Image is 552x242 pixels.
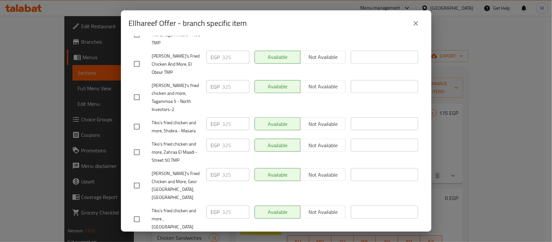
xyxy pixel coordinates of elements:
h2: Ellhareef Offer - branch specific item [129,18,247,28]
span: Tiko`s fried chicken and more, Tagammoa 5 - AUC TMP [152,23,201,47]
span: [PERSON_NAME]'s Fried Chicken and More, Gesr [GEOGRAPHIC_DATA],[GEOGRAPHIC_DATA] [152,170,201,202]
input: Please enter price [222,206,249,219]
button: close [408,16,424,31]
p: EGP [211,141,220,149]
span: Tiko`s fried chicken and more, Zahraa El Maadi - Street 50 TMP [152,140,201,164]
span: Tiko`s fried chicken and more, Shobra - Masara [152,119,201,135]
input: Please enter price [222,139,249,152]
span: [PERSON_NAME]'s fried chicken and more, Tagammoa 5 - North Investors-2 [152,82,201,114]
input: Please enter price [222,80,249,93]
span: [PERSON_NAME]'s Fried Chicken And More, El Obour TMP [152,52,201,76]
p: EGP [211,120,220,128]
p: EGP [211,83,220,91]
p: EGP [211,208,220,216]
input: Please enter price [222,168,249,181]
p: EGP [211,171,220,179]
input: Please enter price [222,51,249,64]
span: Tiko`s fried chicken and more ,[GEOGRAPHIC_DATA] [152,207,201,231]
input: Please enter price [222,117,249,130]
p: EGP [211,53,220,61]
